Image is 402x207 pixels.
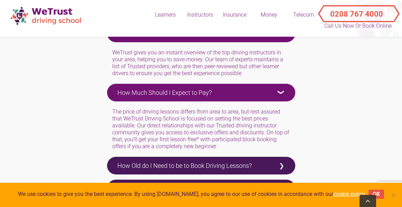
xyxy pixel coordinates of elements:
[107,42,295,79] div: WeTrust gives you an instant overview of the top driving instructors in your area, helping you to...
[333,191,365,197] a: cookie policy
[107,84,295,101] label: How Much Should I Expect to Pay?
[252,11,286,19] div: Money
[107,157,295,174] label: How Old do I Need to be to Book Driving Lessons?
[286,11,321,19] div: Telecom
[183,11,217,19] div: Instructors
[390,191,397,198] span: No
[217,11,252,19] div: Insurance
[321,3,395,17] a: Call Us Now or Book Online 0208 767 4000
[7,3,86,28] img: wetrust-ds-logo.png
[18,190,365,198] span: We use cookies to give you the best experience. By using [DOMAIN_NAME], you agree to our use of c...
[324,22,393,30] p: Call Us Now or Book Online
[148,11,183,19] div: Learners
[107,101,295,152] div: The price of driving lessons differs from area to area, but rest assured that WeTrust Driving Sch...
[321,3,395,17] button: Call Us Now or Book Online
[107,180,295,197] label: How Can I Find the Cheapest Driving Lessons?
[368,190,384,199] button: OK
